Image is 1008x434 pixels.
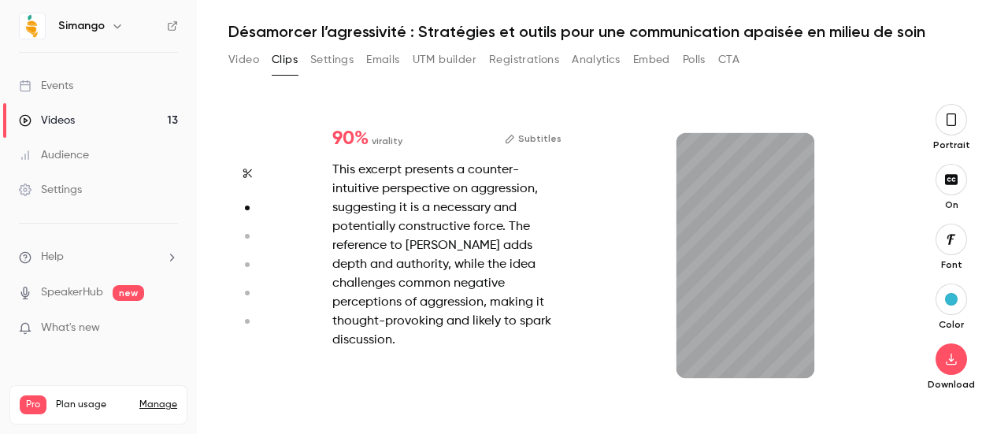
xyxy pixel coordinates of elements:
span: What's new [41,320,100,336]
div: Events [19,78,73,94]
p: Portrait [926,139,976,151]
p: On [926,198,976,211]
span: virality [372,134,402,148]
li: help-dropdown-opener [19,249,178,265]
span: Pro [20,395,46,414]
span: Plan usage [56,399,130,411]
a: Manage [139,399,177,411]
button: Settings [310,47,354,72]
p: Color [926,318,976,331]
p: Download [926,378,976,391]
button: Registrations [489,47,559,72]
button: Polls [683,47,706,72]
span: 90 % [332,129,369,148]
p: Font [926,258,976,271]
button: Subtitles [505,129,561,148]
button: CTA [718,47,739,72]
button: Embed [633,47,670,72]
button: Video [228,47,259,72]
button: UTM builder [413,47,476,72]
h6: Simango [58,18,105,34]
h1: Désamorcer l’agressivité : Stratégies et outils pour une communication apaisée en milieu de soin [228,22,976,41]
div: Audience [19,147,89,163]
img: Simango [20,13,45,39]
iframe: Noticeable Trigger [159,321,178,336]
a: SpeakerHub [41,284,103,301]
div: Videos [19,113,75,128]
div: This excerpt presents a counter-intuitive perspective on aggression, suggesting it is a necessary... [332,161,561,350]
span: new [113,285,144,301]
button: Clips [272,47,298,72]
button: Analytics [572,47,621,72]
div: Settings [19,182,82,198]
span: Help [41,249,64,265]
button: Emails [366,47,399,72]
